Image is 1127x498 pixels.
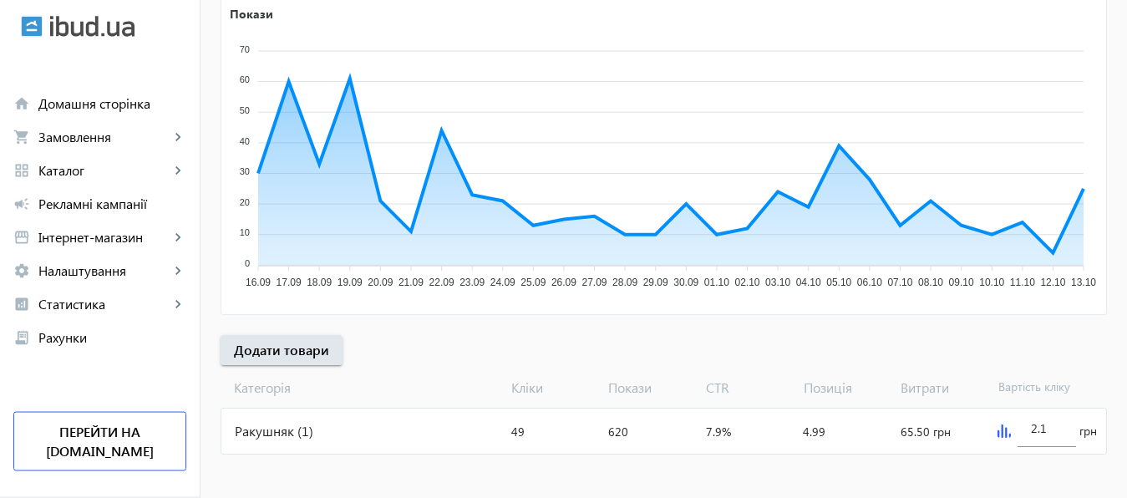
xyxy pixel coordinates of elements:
[13,229,30,246] mat-icon: storefront
[643,277,668,288] tspan: 29.09
[13,296,30,313] mat-icon: analytics
[429,277,454,288] tspan: 22.09
[511,424,525,440] span: 49
[38,129,170,145] span: Замовлення
[50,16,135,38] img: ibud_text.svg
[234,341,329,359] span: Додати товари
[673,277,698,288] tspan: 30.09
[368,277,393,288] tspan: 20.09
[221,335,343,365] button: Додати товари
[240,197,250,207] tspan: 20
[240,166,250,176] tspan: 30
[38,95,186,112] span: Домашня сторінка
[1079,423,1097,440] span: грн
[1040,277,1065,288] tspan: 12.10
[245,258,250,268] tspan: 0
[1071,277,1096,288] tspan: 13.10
[505,379,602,397] span: Кліки
[170,229,186,246] mat-icon: keyboard_arrow_right
[13,196,30,212] mat-icon: campaign
[38,329,186,346] span: Рахунки
[170,129,186,145] mat-icon: keyboard_arrow_right
[582,277,607,288] tspan: 27.09
[221,379,505,397] span: Категорія
[857,277,882,288] tspan: 06.10
[998,424,1011,438] img: graph.svg
[826,277,851,288] tspan: 05.10
[918,277,943,288] tspan: 08.10
[38,196,186,212] span: Рекламні кампанії
[13,162,30,179] mat-icon: grid_view
[307,277,332,288] tspan: 18.09
[490,277,515,288] tspan: 24.09
[520,277,546,288] tspan: 25.09
[240,44,250,54] tspan: 70
[551,277,576,288] tspan: 26.09
[992,379,1089,397] span: Вартість кліку
[21,16,43,38] img: ibud.svg
[170,162,186,179] mat-icon: keyboard_arrow_right
[13,129,30,145] mat-icon: shopping_cart
[765,277,790,288] tspan: 03.10
[240,74,250,84] tspan: 60
[1010,277,1035,288] tspan: 11.10
[796,277,821,288] tspan: 04.10
[699,379,797,397] span: CTR
[734,277,759,288] tspan: 02.10
[949,277,974,288] tspan: 09.10
[887,277,912,288] tspan: 07.10
[13,329,30,346] mat-icon: receipt_long
[612,277,637,288] tspan: 28.09
[608,424,628,440] span: 620
[38,162,170,179] span: Каталог
[38,229,170,246] span: Інтернет-магазин
[246,277,271,288] tspan: 16.09
[38,296,170,313] span: Статистика
[13,95,30,112] mat-icon: home
[706,424,731,440] span: 7.9%
[170,296,186,313] mat-icon: keyboard_arrow_right
[240,105,250,115] tspan: 50
[277,277,302,288] tspan: 17.09
[240,227,250,237] tspan: 10
[338,277,363,288] tspan: 19.09
[459,277,485,288] tspan: 23.09
[797,379,895,397] span: Позиція
[901,424,951,440] span: 65.50 грн
[803,424,825,440] span: 4.99
[602,379,699,397] span: Покази
[13,412,186,471] a: Перейти на [DOMAIN_NAME]
[704,277,729,288] tspan: 01.10
[221,409,505,454] div: Ракушняк (1)
[230,5,273,21] text: Покази
[13,262,30,279] mat-icon: settings
[979,277,1004,288] tspan: 10.10
[894,379,992,397] span: Витрати
[170,262,186,279] mat-icon: keyboard_arrow_right
[399,277,424,288] tspan: 21.09
[240,136,250,146] tspan: 40
[38,262,170,279] span: Налаштування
